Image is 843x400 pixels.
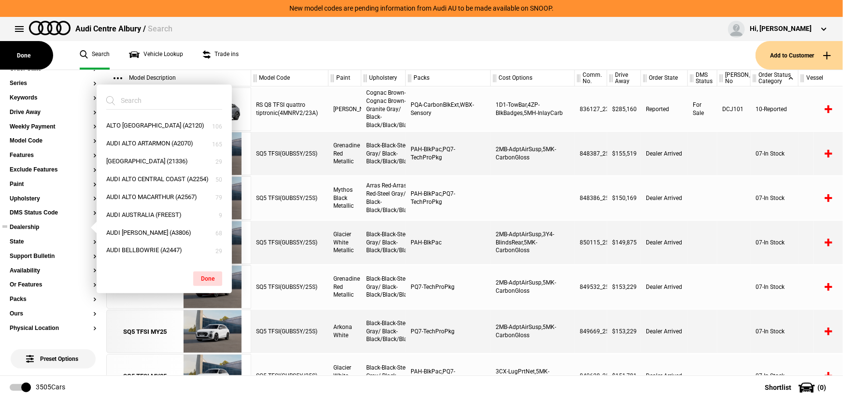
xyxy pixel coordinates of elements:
[106,70,251,86] div: Model Description
[575,87,607,131] div: 836127_23
[751,132,799,175] div: 07-In Stock
[10,181,97,196] section: Paint
[406,354,491,398] div: PAH-BlkPac,PQ7-TechProPkg
[406,70,490,86] div: Packs
[251,265,329,309] div: SQ5 TFSI(GUBS5Y/25S)
[124,372,167,381] div: SQ5 TFSI MY25
[10,109,97,116] button: Drive Away
[10,124,97,130] button: Weekly Payment
[641,70,687,86] div: Order State
[10,239,97,253] section: State
[361,221,406,264] div: Black-Black-Steel Gray/ Black-Black/Black/Black
[112,310,179,354] a: SQ5 TFSI MY25
[10,124,97,138] section: Weekly Payment
[29,21,71,35] img: audi.png
[361,265,406,309] div: Black-Black-Steel Gray/ Black-Black/Black/Black
[10,268,97,274] button: Availability
[641,310,688,353] div: Dealer Arrived
[97,206,232,224] button: AUDI AUSTRALIA (FREEST)
[756,41,843,70] button: Add to Customer
[765,384,791,391] span: Shortlist
[750,375,843,400] button: Shortlist(0)
[688,70,717,86] div: DMS Status
[361,70,405,86] div: Upholstery
[97,153,232,171] button: [GEOGRAPHIC_DATA] (21336)
[607,176,641,220] div: $150,169
[10,95,97,101] button: Keywords
[10,196,97,202] button: Upholstery
[575,310,607,353] div: 849669_25
[10,167,97,181] section: Exclude Features
[251,221,329,264] div: SQ5 TFSI(GUBS5Y/25S)
[361,354,406,398] div: Black-Black-Steel Gray/ Black-Black/Black/Black
[406,132,491,175] div: PAH-BlkPac,PQ7-TechProPkg
[751,265,799,309] div: 07-In Stock
[97,171,232,188] button: AUDI ALTO CENTRAL COAST (A2254)
[641,221,688,264] div: Dealer Arrived
[491,132,575,175] div: 2MB-AdptAirSusp,5MK-CarbonGloss
[97,117,232,135] button: ALTO [GEOGRAPHIC_DATA] (A2120)
[10,210,97,216] button: DMS Status Code
[575,132,607,175] div: 848387_25
[106,92,211,109] input: Search
[641,265,688,309] div: Dealer Arrived
[251,70,328,86] div: Model Code
[641,87,688,131] div: Reported
[750,24,812,34] div: Hi, [PERSON_NAME]
[251,176,329,220] div: SQ5 TFSI(GUBS5Y/25S)
[717,87,751,131] div: DCJ101
[251,87,329,131] div: RS Q8 TFSI quattro tiptronic(4MNRV2/23A)
[10,109,97,124] section: Drive Away
[717,70,750,86] div: [PERSON_NAME] No
[10,325,97,340] section: Physical Location
[251,132,329,175] div: SQ5 TFSI(GUBS5Y/25S)
[10,311,97,325] section: Ours
[202,41,239,70] a: Trade ins
[10,282,97,288] button: Or Features
[10,253,97,268] section: Support Bulletin
[607,310,641,353] div: $153,229
[28,343,78,362] span: Preset Options
[10,181,97,188] button: Paint
[10,138,97,144] button: Model Code
[329,221,361,264] div: Glacier White Metallic
[10,253,97,260] button: Support Bulletin
[10,296,97,311] section: Packs
[751,354,799,398] div: 07-In Stock
[193,271,222,286] button: Done
[361,310,406,353] div: Black-Black-Steel Gray/ Black-Black/Black/Black
[97,242,232,259] button: AUDI BELLBOWRIE (A2447)
[97,135,232,153] button: AUDI ALTO ARTARMON (A2070)
[112,355,179,398] a: SQ5 TFSI MY25
[406,176,491,220] div: PAH-BlkPac,PQ7-TechProPkg
[688,87,717,131] div: For Sale
[491,265,575,309] div: 2MB-AdptAirSusp,5MK-CarbonGloss
[575,221,607,264] div: 850115_25
[641,354,688,398] div: Dealer Arrived
[329,87,361,131] div: [PERSON_NAME]
[491,70,574,86] div: Cost Options
[607,221,641,264] div: $149,875
[148,24,172,33] span: Search
[75,24,172,34] div: Audi Centre Albury /
[10,282,97,296] section: Or Features
[491,354,575,398] div: 3CX-LugPrtNet,5MK-CarbonGloss
[491,87,575,131] div: 1D1-TowBar,4ZP-BlkBadges,5MH-InlayCarb
[406,310,491,353] div: PQ7-TechProPkg
[641,176,688,220] div: Dealer Arrived
[329,70,361,86] div: Paint
[10,66,97,80] section: Order State
[607,87,641,131] div: $285,160
[329,354,361,398] div: Glacier White Metallic
[575,70,607,86] div: Comm. No.
[575,354,607,398] div: 849628_25
[751,221,799,264] div: 07-In Stock
[10,325,97,332] button: Physical Location
[124,328,167,336] div: SQ5 TFSI MY25
[10,224,97,239] section: Dealership
[575,265,607,309] div: 849532_25
[491,221,575,264] div: 2MB-AdptAirSusp,3Y4-BlindsRear,5MK-CarbonGloss
[361,87,406,131] div: Cognac Brown-Cognac Brown-Granite Gray/ Black-Black/Black/Black
[97,224,232,242] button: AUDI [PERSON_NAME] (A3806)
[97,259,232,277] button: AUDI CENTRE ALBURY (A2641)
